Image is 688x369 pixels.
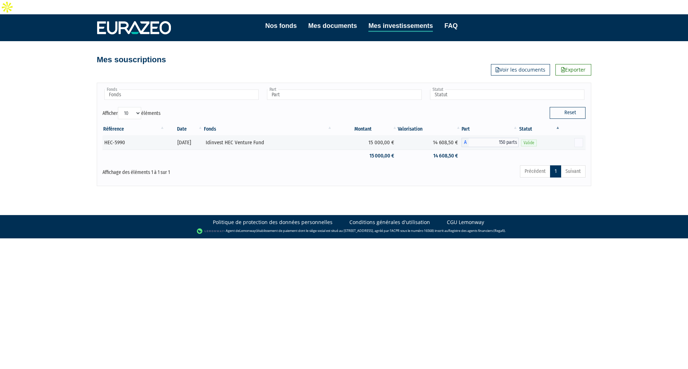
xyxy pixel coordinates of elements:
[102,107,161,119] label: Afficher éléments
[520,165,550,178] a: Précédent
[213,219,333,226] a: Politique de protection des données personnelles
[368,21,433,32] a: Mes investissements
[165,123,203,135] th: Date: activer pour trier la colonne par ordre croissant
[462,123,519,135] th: Part: activer pour trier la colonne par ordre croissant
[333,135,398,150] td: 15 000,00 €
[462,138,519,147] div: A - Idinvest HEC Venture Fund
[239,228,256,233] a: Lemonway
[127,141,131,145] i: [Français] Personne physique
[398,150,461,162] td: 14 608,50 €
[265,21,297,31] a: Nos fonds
[97,21,171,34] img: 1732889491-logotype_eurazeo_blanc_rvb.png
[333,123,398,135] th: Montant: activer pour trier la colonne par ordre croissant
[444,21,458,31] a: FAQ
[447,219,484,226] a: CGU Lemonway
[448,228,505,233] a: Registre des agents financiers (Regafi)
[349,219,430,226] a: Conditions générales d'utilisation
[555,64,591,76] a: Exporter
[398,135,461,150] td: 14 608,50 €
[462,138,469,147] span: A
[104,139,163,146] div: HEC-5990
[333,150,398,162] td: 15 000,00 €
[97,55,166,64] h4: Mes souscriptions
[469,138,519,147] span: 150 parts
[398,123,461,135] th: Valorisation: activer pour trier la colonne par ordre croissant
[550,165,561,178] a: 1
[561,165,586,178] a: Suivant
[118,107,141,119] select: Afficheréléments
[308,21,357,31] a: Mes documents
[550,107,586,118] button: Reset
[102,165,297,176] div: Affichage des éléments 1 à 1 sur 1
[168,139,201,146] div: [DATE]
[102,123,165,135] th: Référence : activer pour trier la colonne par ordre croissant
[197,228,224,235] img: logo-lemonway.png
[521,140,537,146] span: Valide
[7,228,681,235] div: - Agent de (établissement de paiement dont le siège social est situé au [STREET_ADDRESS], agréé p...
[203,123,333,135] th: Fonds: activer pour trier la colonne par ordre croissant
[491,64,550,76] a: Voir les documents
[206,139,330,146] div: Idinvest HEC Venture Fund
[519,123,561,135] th: Statut : activer pour trier la colonne par ordre d&eacute;croissant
